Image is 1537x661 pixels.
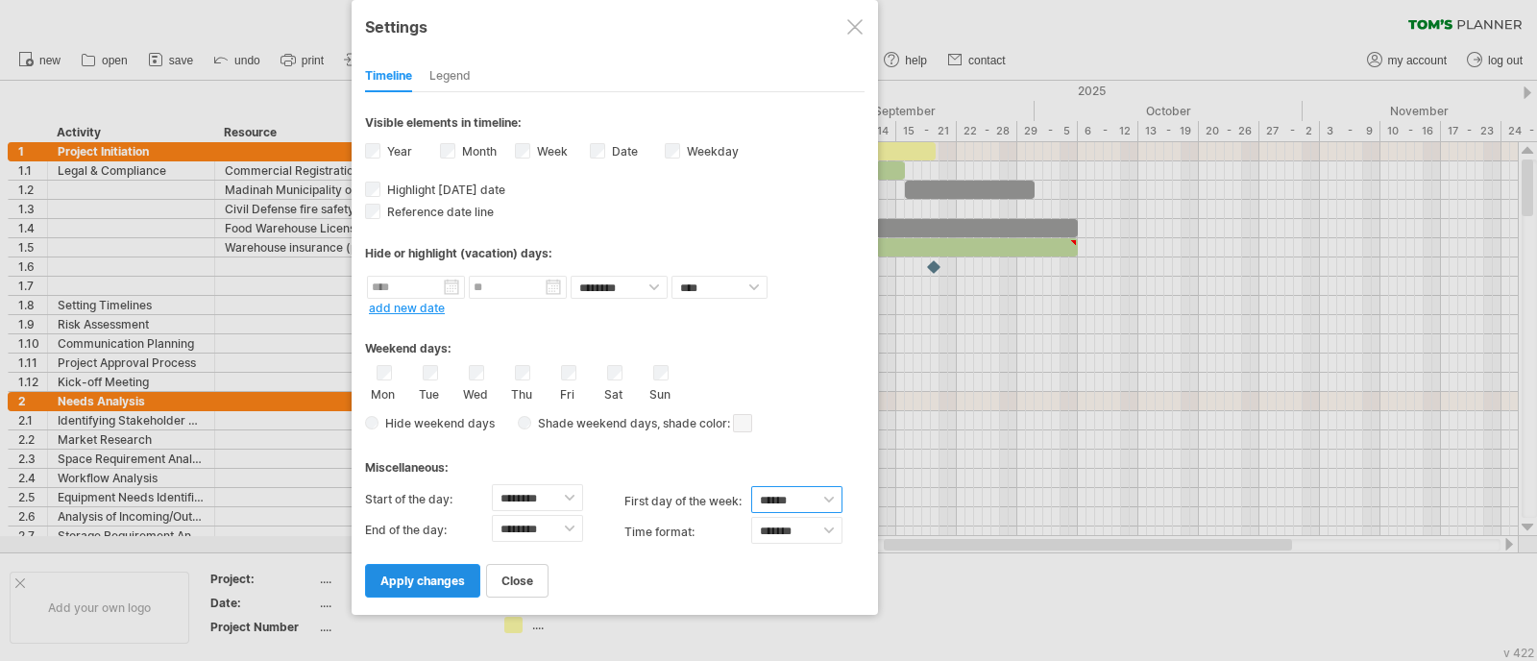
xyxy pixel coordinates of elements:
label: Start of the day: [365,484,492,515]
div: Miscellaneous: [365,442,865,479]
label: Time format: [624,517,751,548]
span: close [501,574,533,588]
div: Settings [365,9,865,43]
label: Wed [463,383,487,402]
label: Tue [417,383,441,402]
span: apply changes [380,574,465,588]
label: Mon [371,383,395,402]
div: Timeline [365,61,412,92]
label: Year [383,144,412,159]
label: Sun [647,383,671,402]
label: first day of the week: [624,486,751,517]
div: Hide or highlight (vacation) days: [365,246,865,260]
div: Weekend days: [365,323,865,360]
label: Weekday [683,144,739,159]
span: Highlight [DATE] date [383,183,505,197]
span: Shade weekend days [531,416,657,430]
label: Month [458,144,497,159]
span: Hide weekend days [378,416,495,430]
span: click here to change the shade color [733,414,752,432]
span: , shade color: [657,412,752,435]
div: Legend [429,61,471,92]
a: add new date [369,301,445,315]
a: close [486,564,549,598]
label: Week [533,144,568,159]
div: Visible elements in timeline: [365,115,865,135]
a: apply changes [365,564,480,598]
label: Sat [601,383,625,402]
label: Thu [509,383,533,402]
label: Date [608,144,638,159]
label: End of the day: [365,515,492,546]
span: Reference date line [383,205,494,219]
label: Fri [555,383,579,402]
